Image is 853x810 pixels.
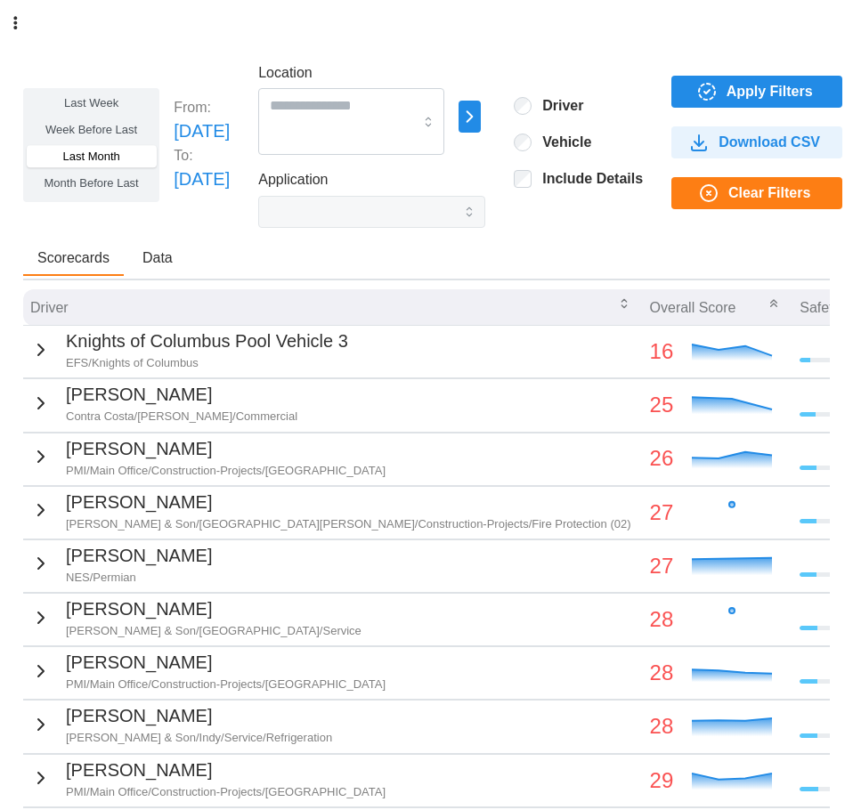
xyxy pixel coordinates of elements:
button: [PERSON_NAME]Contra Costa/[PERSON_NAME]/Commercial [30,381,297,425]
p: [PERSON_NAME] [66,595,362,623]
button: Knights of Columbus Pool Vehicle 3EFS/Knights of Columbus [30,328,348,371]
p: 27 [650,549,674,583]
p: 29 [650,764,674,798]
p: 25 [650,388,674,422]
p: From: [174,97,230,117]
p: 27 [650,496,674,530]
p: 28 [650,603,674,636]
p: NES/Permian [66,570,212,586]
button: [PERSON_NAME]PMI/Main Office/Construction-Projects/[GEOGRAPHIC_DATA] [30,757,386,800]
button: Clear Filters [671,177,842,209]
button: Apply Filters [671,76,842,108]
label: Vehicle [532,134,591,151]
p: Contra Costa/[PERSON_NAME]/Commercial [66,409,297,425]
label: Driver [532,97,583,115]
button: [PERSON_NAME][PERSON_NAME] & Son/[GEOGRAPHIC_DATA]/Service [30,595,362,639]
span: Download CSV [719,127,820,158]
button: [PERSON_NAME]PMI/Main Office/Construction-Projects/[GEOGRAPHIC_DATA] [30,435,386,479]
button: [PERSON_NAME]PMI/Main Office/Construction-Projects/[GEOGRAPHIC_DATA] [30,649,386,693]
p: [PERSON_NAME] [66,649,386,676]
span: Scorecards [37,251,110,265]
span: Week Before Last [45,123,137,136]
p: Overall Score [650,297,736,318]
p: [PERSON_NAME] [66,489,631,516]
span: Month Before Last [45,176,139,190]
label: Application [258,169,328,191]
p: Knights of Columbus Pool Vehicle 3 [66,328,348,355]
p: [DATE] [174,166,230,193]
p: PMI/Main Office/Construction-Projects/[GEOGRAPHIC_DATA] [66,784,386,800]
p: To: [174,145,230,166]
p: [DATE] [174,117,230,145]
p: PMI/Main Office/Construction-Projects/[GEOGRAPHIC_DATA] [66,676,386,693]
button: Download CSV [671,126,842,158]
span: Last Week [64,96,118,109]
p: [PERSON_NAME] [66,702,332,730]
p: 16 [650,335,674,369]
p: 28 [650,709,674,743]
p: EFS/Knights of Columbus [66,355,348,371]
span: Last Month [62,150,119,163]
label: Include Details [532,170,643,188]
span: Clear Filters [728,178,810,208]
p: [PERSON_NAME] [66,435,386,463]
button: [PERSON_NAME][PERSON_NAME] & Son/[GEOGRAPHIC_DATA][PERSON_NAME]/Construction-Projects/Fire Protec... [30,489,631,532]
p: [PERSON_NAME] [66,381,297,409]
span: Data [142,251,173,265]
p: [PERSON_NAME] [66,757,386,784]
p: [PERSON_NAME] & Son/[GEOGRAPHIC_DATA]/Service [66,623,362,639]
p: PMI/Main Office/Construction-Projects/[GEOGRAPHIC_DATA] [66,463,386,479]
p: Driver [30,297,69,318]
p: [PERSON_NAME] & Son/Indy/Service/Refrigeration [66,730,332,746]
button: [PERSON_NAME][PERSON_NAME] & Son/Indy/Service/Refrigeration [30,702,332,746]
span: Apply Filters [727,77,813,107]
button: [PERSON_NAME]NES/Permian [30,542,212,586]
p: 28 [650,656,674,690]
p: 26 [650,441,674,475]
p: [PERSON_NAME] [66,542,212,570]
p: [PERSON_NAME] & Son/[GEOGRAPHIC_DATA][PERSON_NAME]/Construction-Projects/Fire Protection (02) [66,516,631,532]
label: Location [258,62,313,85]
